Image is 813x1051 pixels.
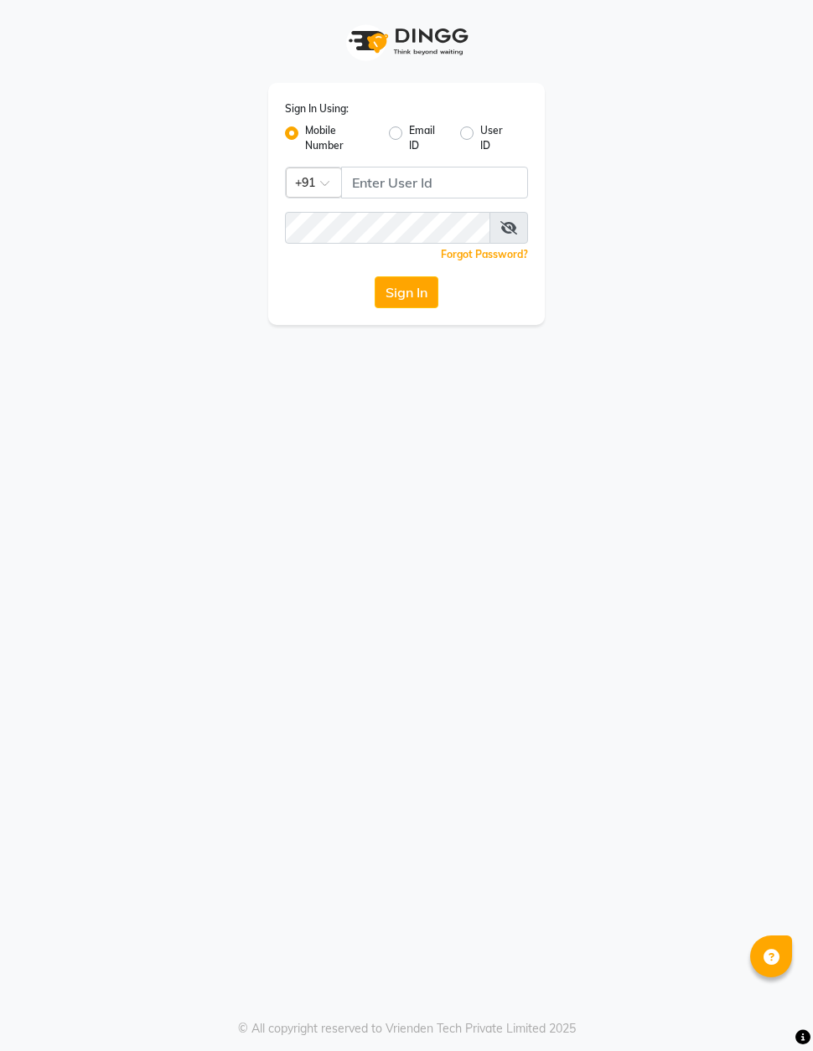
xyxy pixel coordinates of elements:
label: Mobile Number [305,123,375,153]
input: Username [285,212,490,244]
button: Sign In [375,276,438,308]
iframe: chat widget [765,1005,802,1040]
a: Forgot Password? [441,248,528,260]
img: logo1.svg [339,17,474,66]
label: Email ID [409,123,447,153]
input: Username [341,167,528,198]
label: User ID [480,123,515,153]
label: Sign In Using: [285,101,349,116]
